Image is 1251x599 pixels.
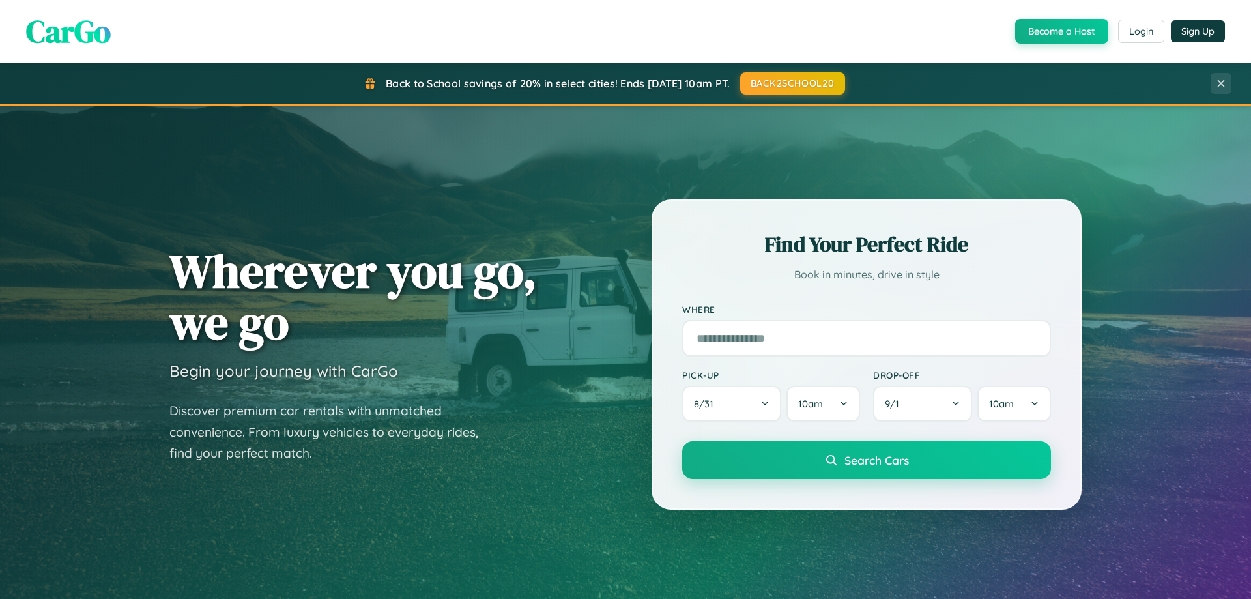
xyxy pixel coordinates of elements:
span: 8 / 31 [694,398,720,410]
button: 10am [786,386,860,422]
button: Sign Up [1171,20,1225,42]
h3: Begin your journey with CarGo [169,361,398,381]
label: Where [682,304,1051,315]
span: Search Cars [844,453,909,467]
h2: Find Your Perfect Ride [682,230,1051,259]
button: BACK2SCHOOL20 [740,72,845,95]
label: Pick-up [682,370,860,381]
h1: Wherever you go, we go [169,245,537,348]
button: Login [1118,20,1164,43]
p: Discover premium car rentals with unmatched convenience. From luxury vehicles to everyday rides, ... [169,400,495,464]
button: Search Cars [682,441,1051,479]
span: 10am [798,398,823,410]
span: CarGo [26,10,111,53]
span: Back to School savings of 20% in select cities! Ends [DATE] 10am PT. [386,77,730,90]
span: 10am [989,398,1014,410]
button: 10am [977,386,1051,422]
span: 9 / 1 [885,398,906,410]
button: 9/1 [873,386,972,422]
button: 8/31 [682,386,781,422]
button: Become a Host [1015,19,1108,44]
label: Drop-off [873,370,1051,381]
p: Book in minutes, drive in style [682,265,1051,284]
